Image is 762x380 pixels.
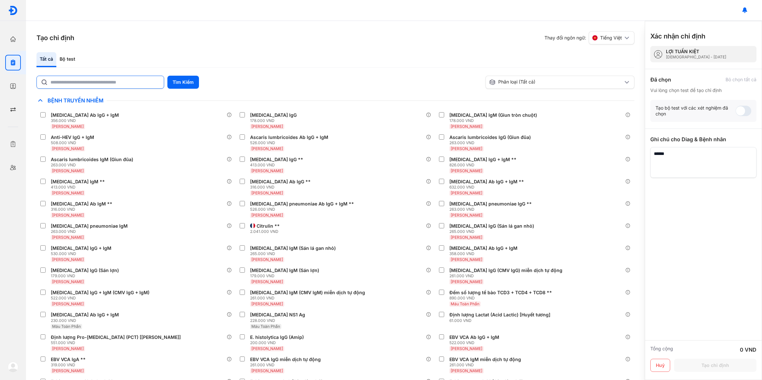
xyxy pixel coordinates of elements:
[449,251,520,256] div: 358.000 VND
[250,362,323,368] div: 261.000 VND
[51,318,121,323] div: 230.000 VND
[489,79,623,85] div: Phân loại (Tất cả)
[250,162,306,168] div: 413.000 VND
[51,312,119,318] div: [MEDICAL_DATA] Ab IgG + IgM
[51,267,119,273] div: [MEDICAL_DATA] IgG (Sán lợn)
[451,168,482,173] span: [PERSON_NAME]
[250,112,297,118] div: [MEDICAL_DATA] IgG
[451,190,482,195] span: [PERSON_NAME]
[52,301,84,306] span: [PERSON_NAME]
[251,213,283,218] span: [PERSON_NAME]
[52,190,84,195] span: [PERSON_NAME]
[51,223,128,229] div: [MEDICAL_DATA] pneumoniae IgM
[726,77,756,83] div: Bỏ chọn tất cả
[451,346,482,351] span: [PERSON_NAME]
[251,279,283,284] span: [PERSON_NAME]
[251,324,280,329] span: Máu Toàn Phần
[449,207,534,212] div: 263.000 VND
[250,334,304,340] div: E. histolytica IgG (Amip)
[449,185,527,190] div: 632.000 VND
[8,6,18,15] img: logo
[250,357,321,362] div: EBV VCA IgG miễn dịch tự động
[449,334,499,340] div: EBV VCA Ab IgG + IgM
[449,229,537,234] div: 265.000 VND
[250,185,313,190] div: 316.000 VND
[257,223,280,229] div: Citrulin **
[44,97,107,104] span: Bệnh Truyền Nhiễm
[250,140,331,145] div: 526.000 VND
[449,296,555,301] div: 890.000 VND
[449,357,521,362] div: EBV VCA IgM miễn dịch tự động
[52,213,84,218] span: [PERSON_NAME]
[451,146,482,151] span: [PERSON_NAME]
[650,87,756,93] div: Vui lòng chọn test để tạo chỉ định
[250,318,308,323] div: 228.000 VND
[250,229,282,234] div: 2.041.000 VND
[51,112,119,118] div: [MEDICAL_DATA] Ab IgG + IgM
[51,207,115,212] div: 316.000 VND
[251,257,283,262] span: [PERSON_NAME]
[449,245,517,251] div: [MEDICAL_DATA] Ab IgG + IgM
[449,118,540,123] div: 178.000 VND
[52,168,84,173] span: [PERSON_NAME]
[52,257,84,262] span: [PERSON_NAME]
[250,273,322,279] div: 179.000 VND
[51,229,130,234] div: 263.000 VND
[449,140,533,145] div: 263.000 VND
[51,118,121,123] div: 356.000 VND
[250,134,328,140] div: Ascaris lumbricoides Ab IgG + IgM
[449,312,550,318] div: Định lượng Lactat (Acid Lactic) [Huyết tương]
[52,235,84,240] span: [PERSON_NAME]
[449,157,516,162] div: [MEDICAL_DATA] IgG + IgM **
[250,296,368,301] div: 261.000 VND
[52,346,84,351] span: [PERSON_NAME]
[51,357,86,362] div: EBV VCA IgA **
[650,76,671,84] div: Đã chọn
[666,49,726,54] div: LỢI TUẤN KIỆT
[449,162,519,168] div: 826.000 VND
[451,124,482,129] span: [PERSON_NAME]
[251,190,283,195] span: [PERSON_NAME]
[51,290,149,296] div: [MEDICAL_DATA] IgG + IgM (CMV IgG + IgM)
[51,340,183,345] div: 551.000 VND
[51,134,94,140] div: Anti-HEV IgG + IgM
[650,346,673,354] div: Tổng cộng
[251,146,283,151] span: [PERSON_NAME]
[451,301,479,306] span: Máu Toàn Phần
[656,105,736,117] div: Tạo bộ test với các xét nghiệm đã chọn
[740,346,756,354] div: 0 VND
[51,140,97,145] div: 508.000 VND
[250,118,299,123] div: 178.000 VND
[251,301,283,306] span: [PERSON_NAME]
[449,340,502,345] div: 522.000 VND
[167,76,199,89] button: Tìm Kiếm
[51,179,105,185] div: [MEDICAL_DATA] IgM **
[449,201,532,207] div: [MEDICAL_DATA] pneumoniae IgG **
[51,273,121,279] div: 179.000 VND
[251,168,283,173] span: [PERSON_NAME]
[51,362,88,368] div: 319.000 VND
[51,162,136,168] div: 263.000 VND
[56,52,78,67] div: Bộ test
[449,179,524,185] div: [MEDICAL_DATA] Ab IgG + IgM **
[451,368,482,373] span: [PERSON_NAME]
[51,334,181,340] div: Định lượng Pro-[MEDICAL_DATA] (PCT) [[PERSON_NAME]]
[449,223,534,229] div: [MEDICAL_DATA] IgG (Sán lá gan nhỏ)
[251,124,283,129] span: [PERSON_NAME]
[51,251,114,256] div: 530.000 VND
[650,32,705,41] h3: Xác nhận chỉ định
[251,368,283,373] span: [PERSON_NAME]
[666,54,726,60] div: [DEMOGRAPHIC_DATA] - [DATE]
[51,201,112,207] div: [MEDICAL_DATA] Ab IgM **
[650,359,670,372] button: Huỷ
[544,31,634,44] div: Thay đổi ngôn ngữ:
[51,185,107,190] div: 413.000 VND
[52,368,84,373] span: [PERSON_NAME]
[36,33,74,42] h3: Tạo chỉ định
[250,290,365,296] div: [MEDICAL_DATA] IgM (CMV IgM) miễn dịch tự động
[251,346,283,351] span: [PERSON_NAME]
[449,273,565,279] div: 261.000 VND
[451,257,482,262] span: [PERSON_NAME]
[250,340,306,345] div: 200.000 VND
[451,213,482,218] span: [PERSON_NAME]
